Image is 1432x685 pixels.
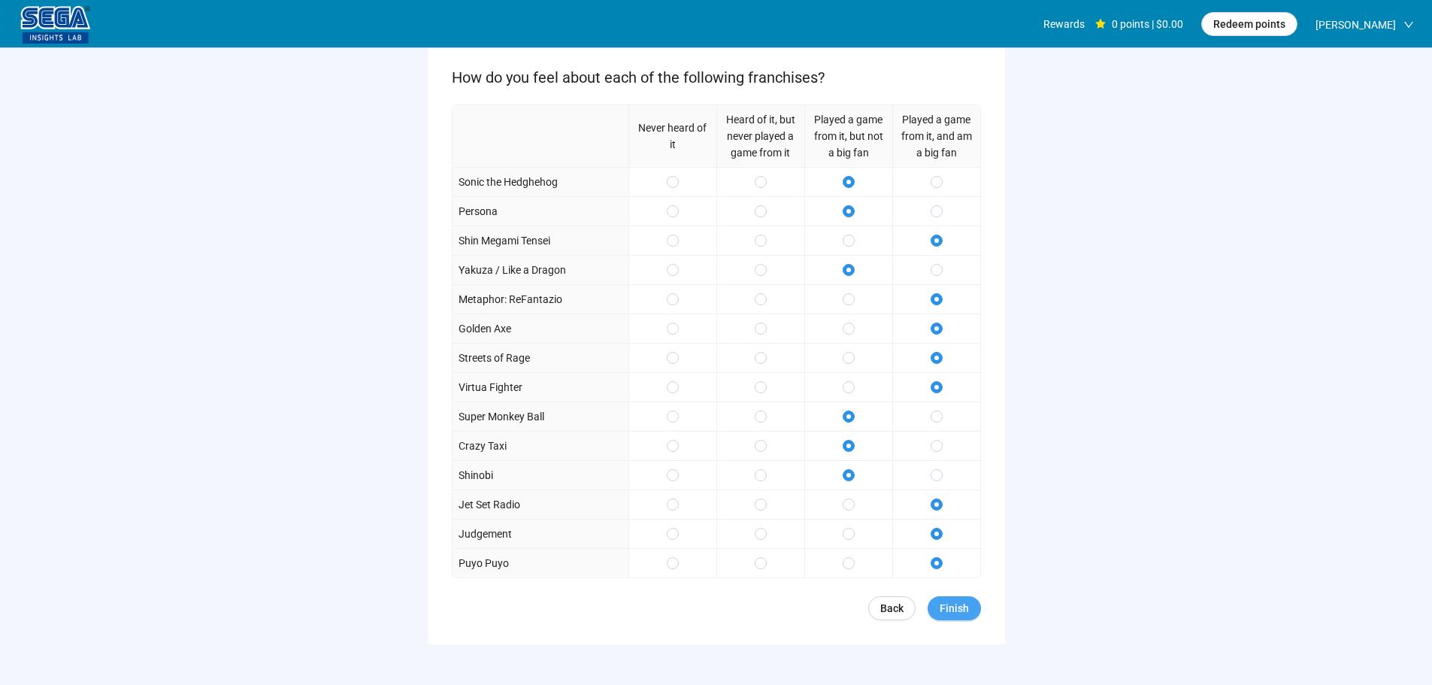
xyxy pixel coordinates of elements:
p: Metaphor: ReFantazio [459,291,562,308]
span: [PERSON_NAME] [1315,1,1396,49]
p: Puyo Puyo [459,555,509,571]
p: Heard of it, but never played a game from it [723,111,798,161]
p: Persona [459,203,498,220]
a: Back [868,596,916,620]
p: Jet Set Radio [459,496,520,513]
p: Streets of Rage [459,350,530,366]
p: Virtua Fighter [459,379,522,396]
p: Played a game from it, but not a big fan [811,111,886,161]
p: Sonic the Hedghehog [459,174,558,190]
span: Redeem points [1213,16,1285,32]
p: Shin Megami Tensei [459,232,550,249]
p: How do you feel about each of the following franchises? [452,66,981,89]
p: Yakuza / Like a Dragon [459,262,566,278]
p: Golden Axe [459,320,511,337]
button: Finish [928,596,981,620]
p: Judgement [459,526,512,542]
p: Played a game from it, and am a big fan [899,111,974,161]
span: down [1403,20,1414,30]
p: Super Monkey Ball [459,408,544,425]
span: star [1095,19,1106,29]
span: Back [880,600,904,617]
span: Finish [940,600,969,617]
p: Crazy Taxi [459,438,507,454]
p: Shinobi [459,467,493,483]
button: Redeem points [1201,12,1297,36]
p: Never heard of it [635,120,710,153]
